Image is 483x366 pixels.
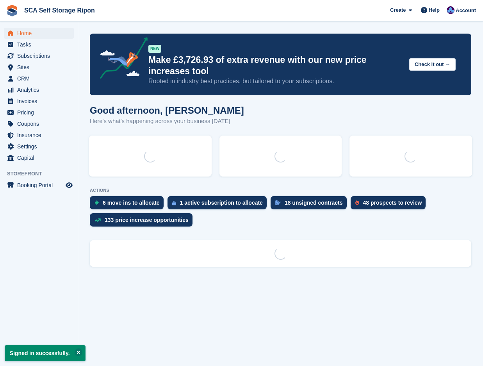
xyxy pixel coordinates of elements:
img: stora-icon-8386f47178a22dfd0bd8f6a31ec36ba5ce8667c1dd55bd0f319d3a0aa187defe.svg [6,5,18,16]
span: Analytics [17,84,64,95]
button: Check it out → [409,58,456,71]
p: Make £3,726.93 of extra revenue with our new price increases tool [148,54,403,77]
p: Here's what's happening across your business [DATE] [90,117,244,126]
a: 133 price increase opportunities [90,213,196,230]
span: Create [390,6,406,14]
a: SCA Self Storage Ripon [21,4,98,17]
a: menu [4,84,74,95]
div: NEW [148,45,161,53]
h1: Good afternoon, [PERSON_NAME] [90,105,244,116]
span: Booking Portal [17,180,64,191]
span: Tasks [17,39,64,50]
a: Preview store [64,180,74,190]
img: price-adjustments-announcement-icon-8257ccfd72463d97f412b2fc003d46551f7dbcb40ab6d574587a9cd5c0d94... [93,37,148,82]
img: price_increase_opportunities-93ffe204e8149a01c8c9dc8f82e8f89637d9d84a8eef4429ea346261dce0b2c0.svg [94,218,101,222]
img: contract_signature_icon-13c848040528278c33f63329250d36e43548de30e8caae1d1a13099fd9432cc5.svg [275,200,281,205]
div: 6 move ins to allocate [103,200,160,206]
a: menu [4,96,74,107]
div: 1 active subscription to allocate [180,200,263,206]
img: prospect-51fa495bee0391a8d652442698ab0144808aea92771e9ea1ae160a38d050c398.svg [355,200,359,205]
a: menu [4,180,74,191]
span: Account [456,7,476,14]
img: move_ins_to_allocate_icon-fdf77a2bb77ea45bf5b3d319d69a93e2d87916cf1d5bf7949dd705db3b84f3ca.svg [94,200,99,205]
p: Signed in successfully. [5,345,86,361]
span: CRM [17,73,64,84]
span: Capital [17,152,64,163]
a: 1 active subscription to allocate [168,196,271,213]
a: menu [4,130,74,141]
span: Home [17,28,64,39]
a: menu [4,152,74,163]
div: 48 prospects to review [363,200,422,206]
span: Pricing [17,107,64,118]
a: menu [4,141,74,152]
span: Storefront [7,170,78,178]
span: Subscriptions [17,50,64,61]
span: Sites [17,62,64,73]
span: Settings [17,141,64,152]
a: menu [4,39,74,50]
a: menu [4,73,74,84]
div: 18 unsigned contracts [285,200,343,206]
p: Rooted in industry best practices, but tailored to your subscriptions. [148,77,403,86]
div: 133 price increase opportunities [105,217,189,223]
span: Invoices [17,96,64,107]
span: Coupons [17,118,64,129]
a: menu [4,28,74,39]
a: 18 unsigned contracts [271,196,351,213]
img: active_subscription_to_allocate_icon-d502201f5373d7db506a760aba3b589e785aa758c864c3986d89f69b8ff3... [172,200,176,205]
a: 6 move ins to allocate [90,196,168,213]
span: Help [429,6,440,14]
a: menu [4,118,74,129]
a: menu [4,107,74,118]
a: menu [4,62,74,73]
a: 48 prospects to review [351,196,430,213]
p: ACTIONS [90,188,471,193]
img: Sarah Race [447,6,454,14]
a: menu [4,50,74,61]
span: Insurance [17,130,64,141]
